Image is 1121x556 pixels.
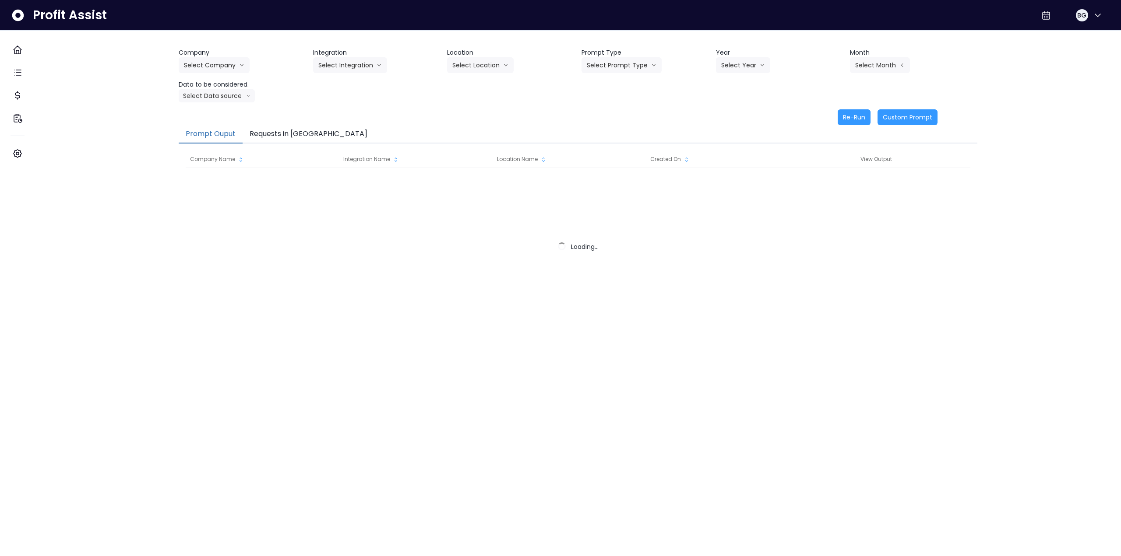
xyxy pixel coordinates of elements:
[237,156,244,163] svg: sort
[651,61,656,70] svg: arrow down line
[716,48,843,57] header: Year
[503,61,508,70] svg: arrow down line
[899,61,905,70] svg: arrow left line
[179,89,255,102] button: Select Data sourcearrow down line
[447,48,575,57] header: Location
[838,109,871,125] button: Re-Run
[179,80,306,89] header: Data to be considered.
[760,61,765,70] svg: arrow down line
[243,125,374,143] button: Requests in [GEOGRAPHIC_DATA]
[646,150,799,168] div: Created On
[239,61,244,70] svg: arrow down line
[186,150,338,168] div: Company Name
[850,48,977,57] header: Month
[179,125,243,143] button: Prompt Ouput
[339,150,492,168] div: Integration Name
[800,150,953,168] div: View Output
[1077,11,1086,20] span: BG
[179,48,306,57] header: Company
[493,150,645,168] div: Location Name
[313,48,441,57] header: Integration
[683,156,690,163] svg: sort
[716,57,770,73] button: Select Yeararrow down line
[878,109,938,125] button: Custom Prompt
[850,57,910,73] button: Select Montharrow left line
[582,57,662,73] button: Select Prompt Typearrow down line
[179,57,250,73] button: Select Companyarrow down line
[571,242,599,251] span: Loading...
[377,61,382,70] svg: arrow down line
[582,48,709,57] header: Prompt Type
[392,156,399,163] svg: sort
[33,7,107,23] span: Profit Assist
[447,57,514,73] button: Select Locationarrow down line
[246,91,250,100] svg: arrow down line
[540,156,547,163] svg: sort
[313,57,387,73] button: Select Integrationarrow down line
